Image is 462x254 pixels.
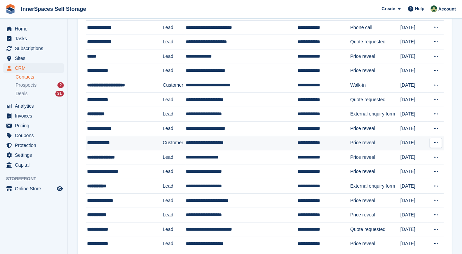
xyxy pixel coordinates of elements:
[401,136,428,150] td: [DATE]
[382,5,395,12] span: Create
[350,78,400,93] td: Walk-in
[163,223,186,237] td: Lead
[163,92,186,107] td: Lead
[401,237,428,251] td: [DATE]
[350,208,400,223] td: Price reveal
[3,141,64,150] a: menu
[401,35,428,49] td: [DATE]
[3,184,64,193] a: menu
[163,35,186,49] td: Lead
[16,74,64,80] a: Contacts
[163,237,186,251] td: Lead
[163,20,186,35] td: Lead
[350,193,400,208] td: Price reveal
[401,78,428,93] td: [DATE]
[401,49,428,64] td: [DATE]
[438,6,456,13] span: Account
[350,179,400,194] td: External enquiry form
[401,150,428,165] td: [DATE]
[57,82,64,88] div: 2
[3,24,64,34] a: menu
[163,78,186,93] td: Customer
[401,92,428,107] td: [DATE]
[163,208,186,223] td: Lead
[16,82,36,88] span: Prospects
[15,141,55,150] span: Protection
[401,179,428,194] td: [DATE]
[350,121,400,136] td: Price reveal
[401,107,428,122] td: [DATE]
[3,34,64,43] a: menu
[15,63,55,73] span: CRM
[350,49,400,64] td: Price reveal
[3,121,64,130] a: menu
[401,20,428,35] td: [DATE]
[350,223,400,237] td: Quote requested
[3,63,64,73] a: menu
[3,131,64,140] a: menu
[415,5,425,12] span: Help
[350,237,400,251] td: Price reveal
[15,184,55,193] span: Online Store
[3,101,64,111] a: menu
[3,160,64,170] a: menu
[401,165,428,179] td: [DATE]
[15,24,55,34] span: Home
[401,64,428,78] td: [DATE]
[401,193,428,208] td: [DATE]
[3,150,64,160] a: menu
[163,107,186,122] td: Lead
[350,35,400,49] td: Quote requested
[15,101,55,111] span: Analytics
[163,150,186,165] td: Lead
[6,175,67,182] span: Storefront
[350,107,400,122] td: External enquiry form
[350,136,400,150] td: Price reveal
[350,165,400,179] td: Price reveal
[163,136,186,150] td: Customer
[3,44,64,53] a: menu
[163,193,186,208] td: Lead
[15,131,55,140] span: Coupons
[55,91,64,97] div: 31
[16,90,28,97] span: Deals
[56,185,64,193] a: Preview store
[5,4,16,14] img: stora-icon-8386f47178a22dfd0bd8f6a31ec36ba5ce8667c1dd55bd0f319d3a0aa187defe.svg
[401,223,428,237] td: [DATE]
[350,150,400,165] td: Price reveal
[163,121,186,136] td: Lead
[163,179,186,194] td: Lead
[18,3,89,15] a: InnerSpaces Self Storage
[16,82,64,89] a: Prospects 2
[163,49,186,64] td: Lead
[350,92,400,107] td: Quote requested
[15,111,55,121] span: Invoices
[15,54,55,63] span: Sites
[350,64,400,78] td: Price reveal
[15,150,55,160] span: Settings
[163,165,186,179] td: Lead
[431,5,437,12] img: Paula Amey
[401,208,428,223] td: [DATE]
[15,34,55,43] span: Tasks
[15,160,55,170] span: Capital
[15,44,55,53] span: Subscriptions
[163,64,186,78] td: Lead
[350,20,400,35] td: Phone call
[15,121,55,130] span: Pricing
[3,54,64,63] a: menu
[3,111,64,121] a: menu
[16,90,64,97] a: Deals 31
[401,121,428,136] td: [DATE]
